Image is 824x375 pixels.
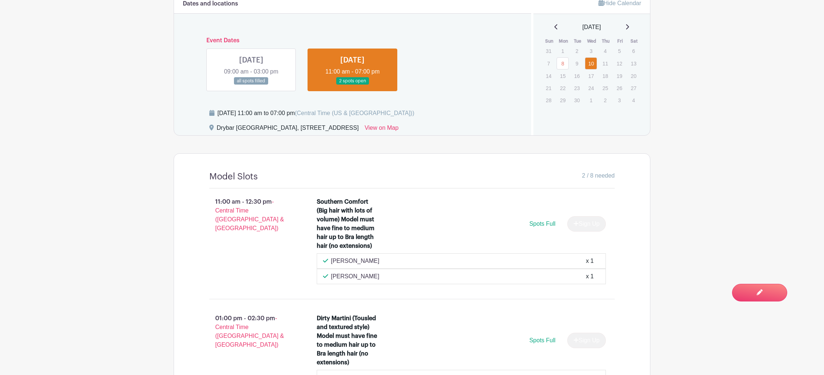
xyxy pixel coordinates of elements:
p: 30 [571,94,583,106]
div: Dirty Martini (Tousled and textured style) Model must have fine to medium hair up to Bra length h... [317,314,380,367]
p: 19 [613,70,625,82]
p: 2 [571,45,583,57]
p: 11 [599,58,611,69]
th: Mon [556,37,571,45]
p: 4 [628,94,640,106]
h6: Dates and locations [183,0,238,7]
p: 13 [628,58,640,69]
th: Sun [542,37,557,45]
span: [DATE] [582,23,601,32]
p: 12 [613,58,625,69]
a: 10 [585,57,597,69]
a: View on Map [365,124,398,135]
h4: Model Slots [209,171,258,182]
p: 3 [613,94,625,106]
th: Wed [585,37,599,45]
p: 22 [557,82,569,94]
div: x 1 [586,272,594,281]
p: 7 [543,58,555,69]
p: 23 [571,82,583,94]
p: 2 [599,94,611,106]
div: [DATE] 11:00 am to 07:00 pm [217,109,414,118]
span: 2 / 8 needed [582,171,615,180]
p: 24 [585,82,597,94]
p: 18 [599,70,611,82]
p: 1 [585,94,597,106]
p: 26 [613,82,625,94]
span: - Central Time ([GEOGRAPHIC_DATA] & [GEOGRAPHIC_DATA]) [215,199,284,231]
p: 29 [557,94,569,106]
p: 5 [613,45,625,57]
h6: Event Dates [200,37,505,44]
p: 6 [628,45,640,57]
th: Thu [599,37,613,45]
p: 15 [557,70,569,82]
span: - Central Time ([GEOGRAPHIC_DATA] & [GEOGRAPHIC_DATA]) [215,315,284,348]
p: 17 [585,70,597,82]
a: 8 [557,57,569,69]
p: 21 [543,82,555,94]
p: 9 [571,58,583,69]
p: 1 [557,45,569,57]
span: Spots Full [529,221,555,227]
div: Southern Comfort (Big hair with lots of volume) Model must have fine to medium hair up to Bra len... [317,197,380,250]
p: [PERSON_NAME] [331,257,380,265]
p: 25 [599,82,611,94]
p: 14 [543,70,555,82]
th: Fri [613,37,627,45]
div: Drybar [GEOGRAPHIC_DATA], [STREET_ADDRESS] [217,124,359,135]
th: Sat [627,37,642,45]
div: x 1 [586,257,594,265]
span: (Central Time (US & [GEOGRAPHIC_DATA])) [295,110,414,116]
p: 20 [628,70,640,82]
th: Tue [571,37,585,45]
p: 28 [543,94,555,106]
p: 4 [599,45,611,57]
p: 31 [543,45,555,57]
span: Spots Full [529,337,555,343]
p: 27 [628,82,640,94]
p: 3 [585,45,597,57]
p: 16 [571,70,583,82]
p: 01:00 pm - 02:30 pm [198,311,305,352]
p: [PERSON_NAME] [331,272,380,281]
p: 11:00 am - 12:30 pm [198,194,305,236]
